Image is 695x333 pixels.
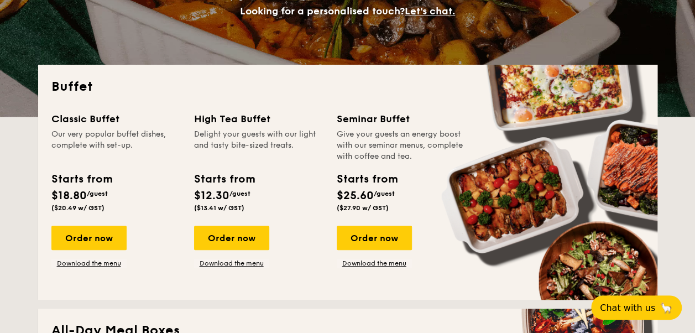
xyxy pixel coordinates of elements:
div: Order now [194,226,269,250]
button: Chat with us🦙 [591,295,682,320]
div: Seminar Buffet [337,111,466,127]
span: ($20.49 w/ GST) [51,204,104,212]
div: Starts from [337,171,397,188]
div: Starts from [51,171,112,188]
span: $12.30 [194,189,229,202]
div: Our very popular buffet dishes, complete with set-up. [51,129,181,162]
div: Classic Buffet [51,111,181,127]
span: ($27.90 w/ GST) [337,204,389,212]
a: Download the menu [337,259,412,268]
span: /guest [229,190,250,197]
span: 🦙 [660,301,673,314]
a: Download the menu [194,259,269,268]
span: $25.60 [337,189,374,202]
div: Delight your guests with our light and tasty bite-sized treats. [194,129,323,162]
div: High Tea Buffet [194,111,323,127]
div: Starts from [194,171,254,188]
div: Order now [51,226,127,250]
span: Let's chat. [405,5,455,17]
div: Order now [337,226,412,250]
span: ($13.41 w/ GST) [194,204,244,212]
span: /guest [374,190,395,197]
span: Chat with us [600,303,655,313]
a: Download the menu [51,259,127,268]
span: Looking for a personalised touch? [240,5,405,17]
div: Give your guests an energy boost with our seminar menus, complete with coffee and tea. [337,129,466,162]
span: /guest [87,190,108,197]
span: $18.80 [51,189,87,202]
h2: Buffet [51,78,644,96]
